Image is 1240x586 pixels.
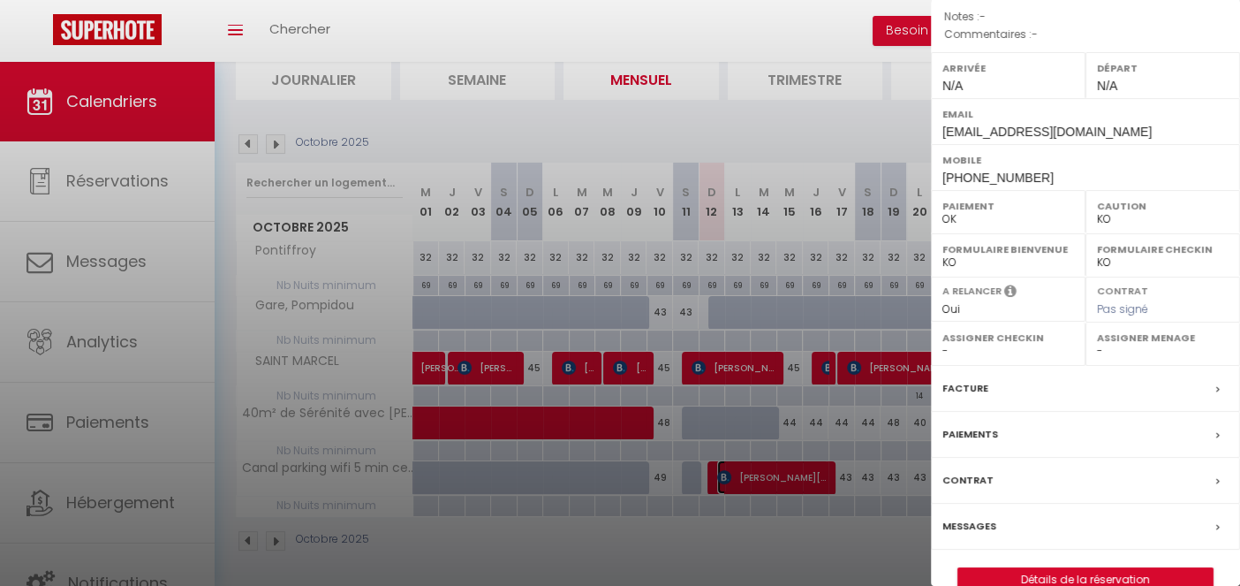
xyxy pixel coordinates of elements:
span: [PHONE_NUMBER] [942,171,1054,185]
label: Mobile [942,151,1229,169]
label: Facture [942,379,988,398]
label: Formulaire Checkin [1097,240,1229,258]
label: Messages [942,517,996,536]
label: A relancer [942,284,1002,299]
label: Paiements [942,425,998,444]
label: Contrat [942,471,994,490]
p: Notes : [944,8,1227,26]
label: Contrat [1097,284,1148,295]
span: [EMAIL_ADDRESS][DOMAIN_NAME] [942,125,1152,139]
label: Assigner Checkin [942,329,1074,346]
i: Sélectionner OUI si vous souhaiter envoyer les séquences de messages post-checkout [1004,284,1017,303]
span: N/A [942,79,963,93]
label: Paiement [942,197,1074,215]
span: Pas signé [1097,301,1148,316]
label: Arrivée [942,59,1074,77]
p: Commentaires : [944,26,1227,43]
label: Email [942,105,1229,123]
span: N/A [1097,79,1117,93]
label: Assigner Menage [1097,329,1229,346]
span: - [979,9,986,24]
label: Départ [1097,59,1229,77]
label: Caution [1097,197,1229,215]
span: - [1032,27,1038,42]
label: Formulaire Bienvenue [942,240,1074,258]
